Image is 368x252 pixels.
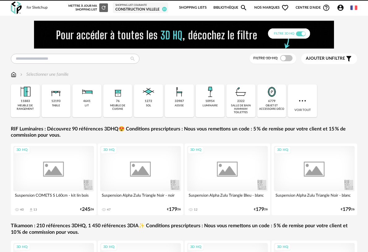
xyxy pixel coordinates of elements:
div: Sélectionner une famille [19,71,69,78]
div: 12193 [51,99,61,103]
div: luminaire [203,104,218,107]
span: 245 [82,207,90,211]
img: Assise.png [172,84,187,99]
span: Account Circle icon [337,4,344,11]
span: Filtre 3D HQ [253,56,278,60]
span: Account Circle icon [337,4,347,11]
div: 3D HQ [274,243,291,251]
img: Miroir.png [264,84,279,99]
span: 179 [343,207,351,211]
button: Ajouter unfiltre Filter icon [301,53,357,64]
div: € 26 [167,207,181,211]
img: Salle%20de%20bain.png [233,84,248,99]
div: assise [175,104,184,107]
img: Sol.png [141,84,156,99]
img: Rangement.png [110,84,125,99]
img: svg+xml;base64,PHN2ZyB3aWR0aD0iMTYiIGhlaWdodD0iMTciIHZpZXdCb3g9IjAgMCAxNiAxNyIgZmlsbD0ibm9uZSIgeG... [11,71,16,78]
span: Ajouter un [306,56,332,61]
div: 11883 [21,99,30,103]
div: 3D HQ [101,243,117,251]
div: Suspension Alpha Zulu Triangle Noir - blanc [274,191,355,204]
img: more.7b13dc1.svg [297,96,307,106]
div: Suspension Alpha Zulu Triangle Noir - noir [100,191,181,204]
span: filtre [306,56,345,61]
span: 179 [169,207,177,211]
div: 13 [33,208,37,211]
div: € 26 [254,207,268,211]
div: Voir tout [288,84,317,117]
div: 3D HQ [187,243,204,251]
span: Download icon [29,207,33,212]
div: meuble de cuisine [105,104,131,111]
img: OXP [11,2,22,14]
div: € 26 [341,207,355,211]
div: CONSTRUCTION VILLELE [115,7,166,12]
a: 3D HQ Suspension Alpha Zulu Triangle Bleu - blanc 12 €17926 [185,143,270,215]
div: 76 [116,99,120,103]
img: svg+xml;base64,PHN2ZyB3aWR0aD0iMTYiIGhlaWdodD0iMTYiIHZpZXdCb3g9IjAgMCAxNiAxNiIgZmlsbD0ibm9uZSIgeG... [19,71,24,78]
img: fr [350,4,357,11]
div: salle de bain hammam toilettes [228,104,254,114]
span: Heart Outline icon [281,4,289,11]
div: table [52,104,60,107]
div: lit [85,104,89,107]
span: Filter icon [345,55,353,62]
div: 10954 [205,99,215,103]
a: RIF Luminaires : Découvrez 90 références 3DHQ😍 Conditions prescripteurs : Nous vous remettons un ... [11,126,357,139]
div: 1272 [145,99,152,103]
div: 2322 [237,99,245,103]
span: Help Circle Outline icon [323,4,330,11]
div: 4641 [83,99,91,103]
span: Magnify icon [240,4,247,11]
div: 40 [20,208,24,211]
a: 3D HQ Suspension Alpha Zulu Triangle Noir - blanc €17926 [272,143,357,215]
div: Suspension Alpha Zulu Triangle Bleu - blanc [187,191,268,204]
div: 3D HQ [14,146,30,154]
div: 3D HQ [101,146,117,154]
img: Meuble%20de%20rangement.png [18,84,33,99]
img: Luminaire.png [203,84,217,99]
span: Refresh icon [101,6,106,9]
span: 179 [256,207,264,211]
div: 3D HQ [187,146,204,154]
div: 33987 [175,99,184,103]
span: 20 [162,7,167,11]
a: 3D HQ Suspension Alpha Zulu Triangle Noir - noir 47 €17926 [98,143,183,215]
div: 12 [194,208,198,211]
a: 3D HQ Suspension COMETS S L60cm - kit lin bois 40 Download icon 13 €24526 [11,143,96,215]
div: Mettre à jour ma Shopping List [68,3,108,12]
img: FILTRE%20HQ%20NEW_V1%20(4).gif [34,21,334,49]
div: meuble de rangement [13,104,38,111]
div: objet et accessoire déco [259,104,285,111]
a: Tikamoon : 210 références 3DHQ, 1 450 références 3DIA✨ Conditions prescripteurs : Nous vous remet... [11,223,357,236]
a: BibliothèqueMagnify icon [213,1,247,14]
div: 3D HQ [274,146,291,154]
span: Centre d'aideHelp Circle Outline icon [296,4,330,11]
div: € 26 [80,207,94,211]
div: 3D HQ [14,243,30,251]
div: 47 [107,208,111,211]
div: sol [146,104,151,107]
span: Nos marques [254,1,289,14]
a: Shopping List courante CONSTRUCTION VILLELE 20 [115,4,166,12]
div: Shopping List courante [115,4,166,7]
img: Literie.png [79,84,94,99]
div: for Sketchup [27,5,48,10]
div: Suspension COMETS S L60cm - kit lin bois [13,191,94,204]
a: Shopping Lists [179,1,207,14]
img: Table.png [49,84,63,99]
div: 6779 [268,99,276,103]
